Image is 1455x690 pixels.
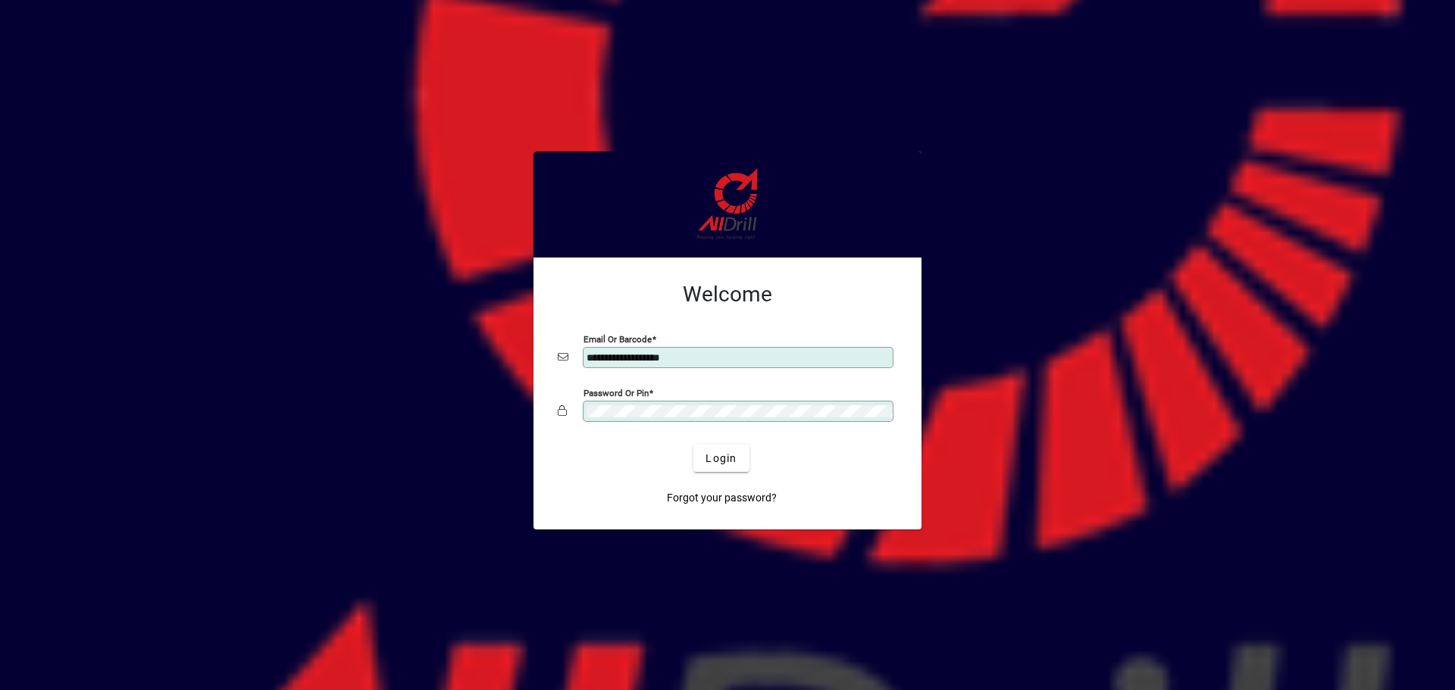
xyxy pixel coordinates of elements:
span: Login [706,451,737,467]
mat-label: Email or Barcode [584,334,652,345]
mat-label: Password or Pin [584,388,649,398]
span: Forgot your password? [667,490,777,506]
button: Login [693,445,749,472]
h2: Welcome [558,282,897,308]
a: Forgot your password? [661,484,783,511]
